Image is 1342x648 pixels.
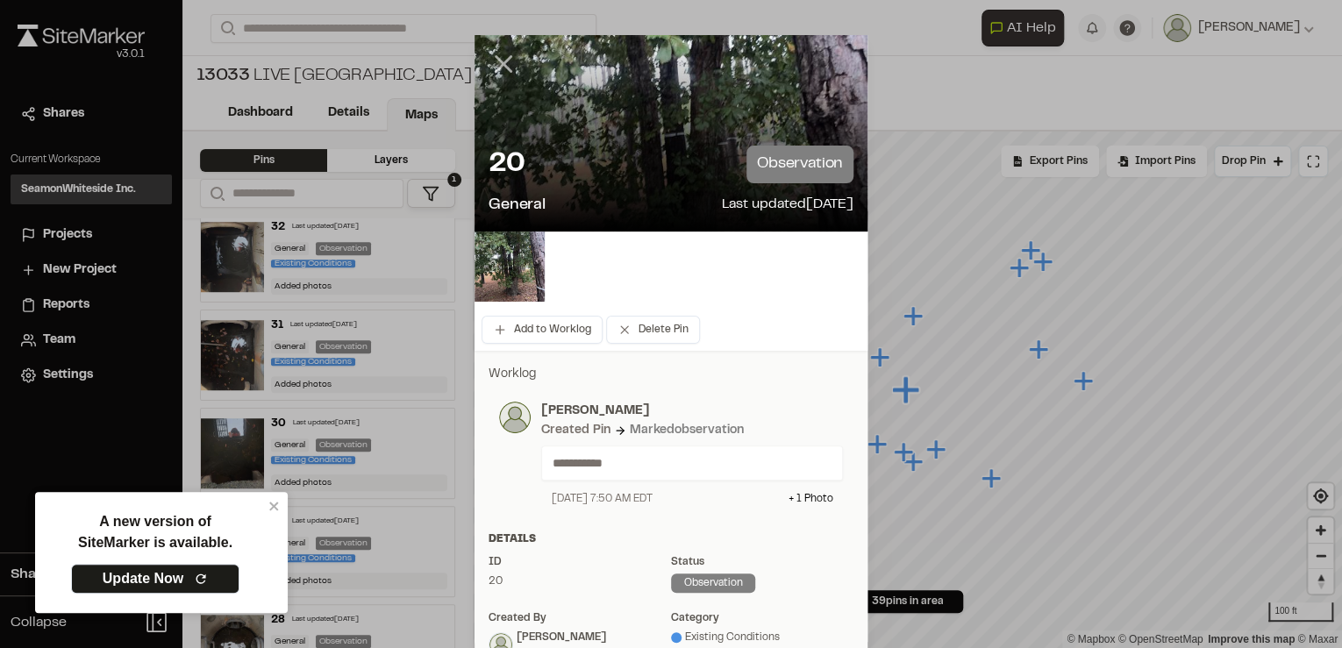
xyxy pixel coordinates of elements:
[788,491,832,507] div: + 1 Photo
[78,511,232,553] p: A new version of SiteMarker is available.
[489,554,671,570] div: ID
[489,531,853,547] div: Details
[482,316,603,344] button: Add to Worklog
[746,146,853,183] p: observation
[671,630,853,645] div: Existing Conditions
[671,554,853,570] div: Status
[671,573,755,593] div: observation
[71,564,239,594] a: Update Now
[475,231,545,302] img: file
[489,365,853,384] p: Worklog
[606,316,700,344] button: Delete Pin
[541,402,843,421] p: [PERSON_NAME]
[722,194,853,217] p: Last updated [DATE]
[489,147,525,182] p: 20
[671,610,853,626] div: category
[489,573,671,589] div: 20
[541,421,610,440] div: Created Pin
[552,491,653,507] div: [DATE] 7:50 AM EDT
[489,610,671,626] div: Created by
[517,630,606,645] div: [PERSON_NAME]
[268,499,281,513] button: close
[630,421,744,440] div: Marked observation
[499,402,531,433] img: photo
[489,194,546,217] p: General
